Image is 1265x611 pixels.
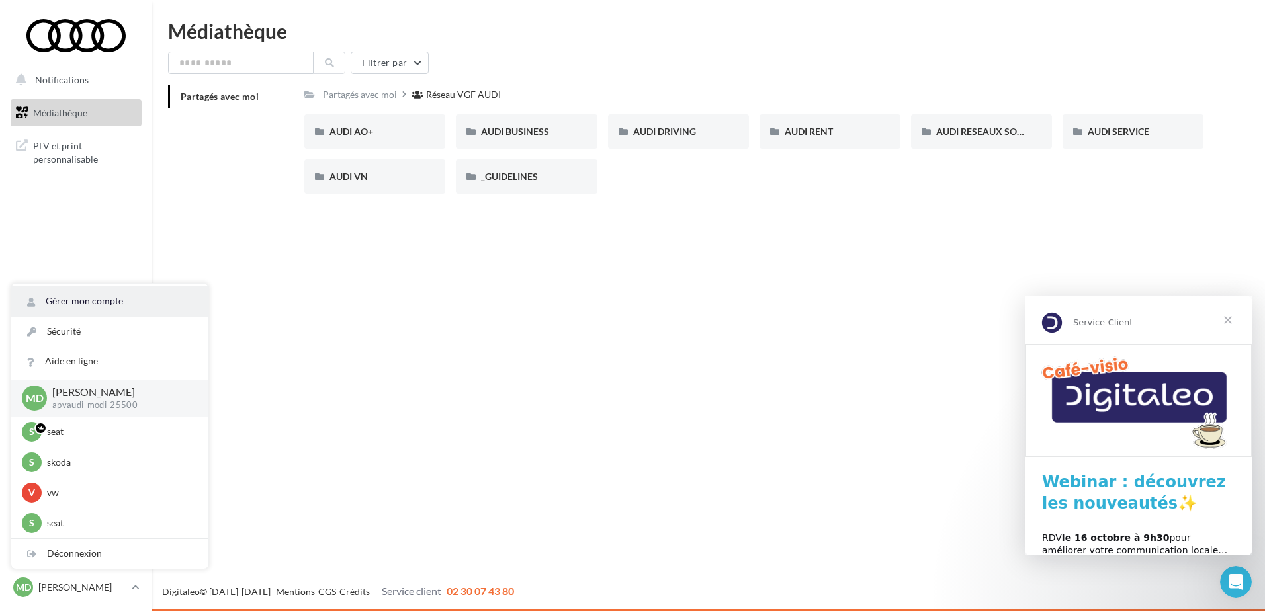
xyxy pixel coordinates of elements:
p: skoda [47,456,193,469]
b: le 16 octobre à 9h30 [36,236,144,247]
p: [PERSON_NAME] [52,385,187,400]
span: 02 30 07 43 80 [447,585,514,597]
span: s [29,456,34,469]
span: MD [26,390,44,405]
span: Partagés avec moi [181,91,259,102]
a: Sécurité [11,317,208,346]
iframe: Intercom live chat message [1025,296,1252,555]
span: PLV et print personnalisable [33,137,136,165]
p: seat [47,425,193,438]
iframe: Intercom live chat [1220,566,1252,598]
span: MD [16,581,31,594]
div: RDV pour améliorer votre communication locale… et attirer plus de clients ! [17,235,210,274]
span: Notifications [35,74,89,85]
span: AUDI SERVICE [1088,126,1149,137]
span: Service client [382,585,441,597]
span: AUDI RENT [785,126,833,137]
button: Notifications [8,66,139,94]
div: Médiathèque [168,21,1249,41]
span: AUDI VN [329,171,368,182]
p: seat [47,516,193,530]
span: s [29,516,34,530]
span: v [28,486,35,499]
span: AUDI AO+ [329,126,373,137]
span: AUDI RESEAUX SOCIAUX [936,126,1045,137]
a: Digitaleo [162,586,200,597]
div: Réseau VGF AUDI [426,88,501,101]
p: apvaudi-modi-25500 [52,399,187,411]
span: AUDI BUSINESS [481,126,549,137]
a: MD [PERSON_NAME] [11,575,142,600]
span: AUDI DRIVING [633,126,696,137]
div: Déconnexion [11,539,208,569]
button: Filtrer par [351,52,429,74]
span: © [DATE]-[DATE] - - - [162,586,514,597]
a: Mentions [276,586,315,597]
a: Médiathèque [8,99,144,127]
p: [PERSON_NAME] [38,581,126,594]
a: CGS [318,586,336,597]
p: vw [47,486,193,499]
div: Partagés avec moi [323,88,397,101]
span: _GUIDELINES [481,171,538,182]
span: Médiathèque [33,107,87,118]
a: PLV et print personnalisable [8,132,144,171]
a: Crédits [339,586,370,597]
a: Aide en ligne [11,346,208,376]
a: Gérer mon compte [11,286,208,316]
span: s [29,425,34,438]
